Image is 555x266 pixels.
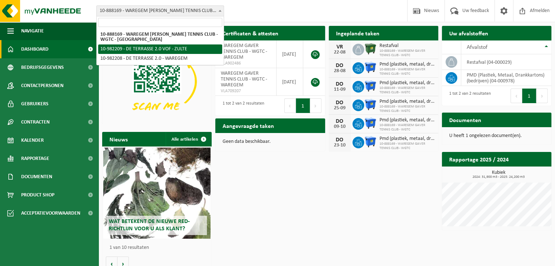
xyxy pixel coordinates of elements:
span: Restafval [379,43,435,49]
button: Next [536,89,548,103]
div: 22-08 [332,50,347,55]
span: Documenten [21,168,52,186]
span: 10-888169 - WAREGEM GAVER TENNIS CLUB - WGTC [379,123,435,132]
div: DO [332,137,347,143]
span: Wat betekent de nieuwe RED-richtlijn voor u als klant? [109,219,190,231]
li: 10-982209 - DE TERRASSE 2.0 VOF - ZULTE [98,44,222,54]
p: 1 van 10 resultaten [109,245,208,250]
h2: Rapportage 2025 / 2024 [442,152,516,166]
div: 23-10 [332,143,347,148]
div: 09-10 [332,124,347,129]
span: Contactpersonen [21,77,63,95]
img: Download de VHEPlus App [102,40,212,122]
span: Rapportage [21,149,49,168]
span: 10-888169 - WAREGEM GAVER TENNIS CLUB - WGTC [379,67,435,76]
div: DO [332,63,347,69]
span: Bedrijfsgegevens [21,58,64,77]
div: DO [332,81,347,87]
h2: Certificaten & attesten [215,26,286,40]
img: WB-1100-HPE-BE-04 [364,98,377,111]
span: Navigatie [21,22,44,40]
span: 2024: 31,900 m3 - 2025: 24,200 m3 [446,175,551,179]
span: WAREGEM GAVER TENNIS CLUB - WGTC - WAREGEM [221,43,267,60]
h2: Aangevraagde taken [215,118,281,133]
button: Next [310,98,321,113]
td: [DATE] [277,68,304,96]
span: Gebruikers [21,95,49,113]
span: 10-888169 - WAREGEM GAVER TENNIS CLUB - WGTC [379,49,435,58]
span: 10-888169 - WAREGEM GAVER TENNIS CLUB - WGTC [379,86,435,95]
span: Pmd (plastiek, metaal, drankkartons) (bedrijven) [379,62,435,67]
img: WB-1100-HPE-BE-04 [364,117,377,129]
span: Contracten [21,113,50,131]
td: [DATE] [277,40,304,68]
a: Alle artikelen [166,132,211,146]
span: WAREGEM GAVER TENNIS CLUB - WGTC - WAREGEM [221,71,267,88]
span: Dashboard [21,40,49,58]
span: VLA902486 [221,60,270,66]
button: 1 [296,98,310,113]
h3: Kubiek [446,170,551,179]
span: Pmd (plastiek, metaal, drankkartons) (bedrijven) [379,136,435,142]
span: 10-888169 - WAREGEM GAVER TENNIS CLUB - WGTC [379,105,435,113]
button: 1 [522,89,536,103]
td: PMD (Plastiek, Metaal, Drankkartons) (bedrijven) (04-000978) [461,70,551,86]
td: restafval (04-000029) [461,54,551,70]
span: Pmd (plastiek, metaal, drankkartons) (bedrijven) [379,99,435,105]
span: 10-888169 - WAREGEM GAVER TENNIS CLUB - WGTC - WAREGEM [97,6,224,16]
button: Previous [510,89,522,103]
div: DO [332,118,347,124]
img: WB-1100-HPE-GN-04 [364,43,377,55]
span: VLA709207 [221,88,270,94]
span: Pmd (plastiek, metaal, drankkartons) (bedrijven) [379,80,435,86]
div: 1 tot 2 van 2 resultaten [446,88,491,104]
a: Bekijk rapportage [497,166,551,181]
div: 25-09 [332,106,347,111]
li: 10-888169 - WAREGEM [PERSON_NAME] TENNIS CLUB - WGTC - [GEOGRAPHIC_DATA] [98,30,222,44]
span: Acceptatievoorwaarden [21,204,80,222]
a: Wat betekent de nieuwe RED-richtlijn voor u als klant? [103,148,211,239]
span: Kalender [21,131,44,149]
p: U heeft 1 ongelezen document(en). [449,133,544,138]
img: WB-1100-HPE-BE-04 [364,80,377,92]
div: 28-08 [332,69,347,74]
img: WB-1100-HPE-BE-04 [364,61,377,74]
li: 10-982208 - DE TERRASSE 2.0 - WAREGEM [98,54,222,63]
span: Product Shop [21,186,54,204]
div: 1 tot 2 van 2 resultaten [219,98,264,114]
span: Pmd (plastiek, metaal, drankkartons) (bedrijven) [379,117,435,123]
h2: Documenten [442,113,489,127]
img: WB-1100-HPE-BE-04 [364,136,377,148]
div: 11-09 [332,87,347,92]
span: 10-888169 - WAREGEM GAVER TENNIS CLUB - WGTC - WAREGEM [96,5,224,16]
div: DO [332,100,347,106]
span: Afvalstof [467,44,487,50]
span: 10-888169 - WAREGEM GAVER TENNIS CLUB - WGTC [379,142,435,150]
button: Previous [284,98,296,113]
h2: Nieuws [102,132,135,146]
p: Geen data beschikbaar. [223,139,317,144]
h2: Ingeplande taken [329,26,387,40]
h2: Uw afvalstoffen [442,26,496,40]
div: VR [332,44,347,50]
